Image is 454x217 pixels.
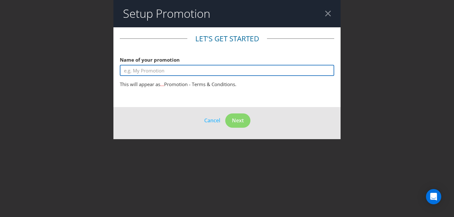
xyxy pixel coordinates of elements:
input: e.g. My Promotion [120,65,334,76]
span: This will appear as [120,81,160,87]
span: Cancel [204,117,220,124]
button: Cancel [204,116,220,125]
h2: Setup Promotion [123,7,210,20]
button: Next [225,113,250,128]
span: Name of your promotion [120,57,180,63]
span: Promotion - Terms & Conditions. [164,81,236,87]
span: ... [160,81,164,87]
div: Open Intercom Messenger [426,189,441,204]
span: Next [232,117,244,124]
legend: Let's get started [187,34,267,44]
